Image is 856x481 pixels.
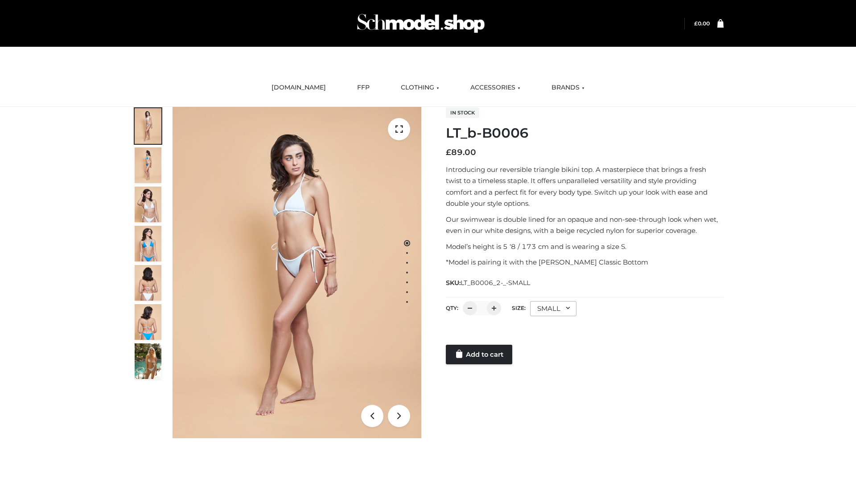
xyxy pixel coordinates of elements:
[461,279,530,287] span: LT_B0006_2-_-SMALL
[446,345,512,364] a: Add to cart
[446,214,724,236] p: Our swimwear is double lined for an opaque and non-see-through look when wet, even in our white d...
[446,305,458,311] label: QTY:
[530,301,576,316] div: SMALL
[446,107,479,118] span: In stock
[446,164,724,209] p: Introducing our reversible triangle bikini top. A masterpiece that brings a fresh twist to a time...
[135,108,161,144] img: ArielClassicBikiniTop_CloudNine_AzureSky_OW114ECO_1-scaled.jpg
[394,78,446,98] a: CLOTHING
[694,20,710,27] a: £0.00
[464,78,527,98] a: ACCESSORIES
[694,20,710,27] bdi: 0.00
[265,78,333,98] a: [DOMAIN_NAME]
[354,6,488,41] img: Schmodel Admin 964
[350,78,376,98] a: FFP
[694,20,698,27] span: £
[446,147,451,157] span: £
[446,241,724,253] p: Model’s height is 5 ‘8 / 173 cm and is wearing a size S.
[173,107,421,438] img: ArielClassicBikiniTop_CloudNine_AzureSky_OW114ECO_1
[446,277,531,288] span: SKU:
[446,125,724,141] h1: LT_b-B0006
[446,257,724,268] p: *Model is pairing it with the [PERSON_NAME] Classic Bottom
[135,226,161,261] img: ArielClassicBikiniTop_CloudNine_AzureSky_OW114ECO_4-scaled.jpg
[135,304,161,340] img: ArielClassicBikiniTop_CloudNine_AzureSky_OW114ECO_8-scaled.jpg
[135,265,161,301] img: ArielClassicBikiniTop_CloudNine_AzureSky_OW114ECO_7-scaled.jpg
[446,147,476,157] bdi: 89.00
[135,187,161,222] img: ArielClassicBikiniTop_CloudNine_AzureSky_OW114ECO_3-scaled.jpg
[135,343,161,379] img: Arieltop_CloudNine_AzureSky2.jpg
[135,147,161,183] img: ArielClassicBikiniTop_CloudNine_AzureSky_OW114ECO_2-scaled.jpg
[512,305,526,311] label: Size:
[545,78,591,98] a: BRANDS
